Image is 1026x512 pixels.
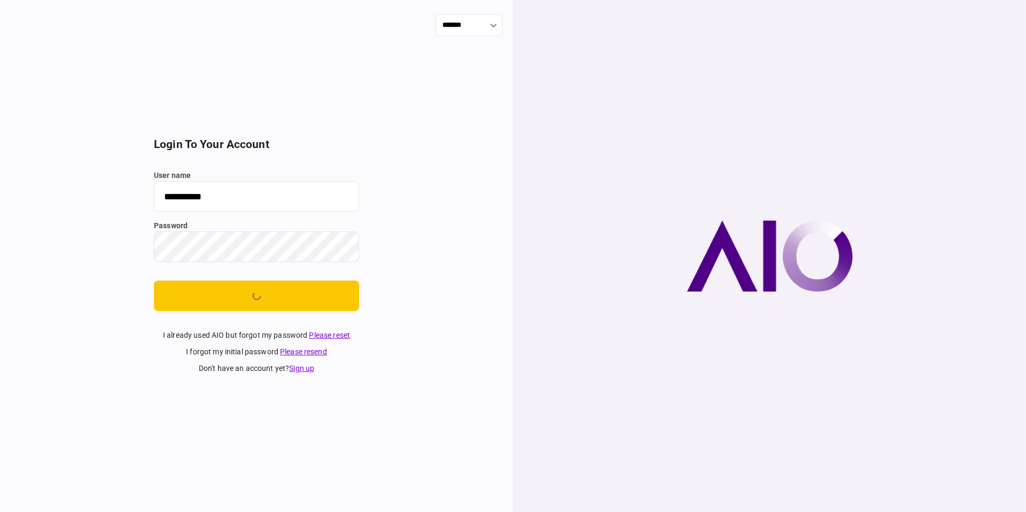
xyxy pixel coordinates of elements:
a: Sign up [289,364,314,373]
a: Please resend [280,347,327,356]
h2: login to your account [154,138,359,151]
div: I forgot my initial password [154,346,359,358]
input: user name [154,181,359,212]
input: show language options [436,14,502,36]
button: login [154,281,359,311]
a: Please reset [309,331,350,339]
label: password [154,220,359,231]
input: password [154,231,359,262]
div: don't have an account yet ? [154,363,359,374]
div: I already used AIO but forgot my password [154,330,359,341]
label: user name [154,170,359,181]
img: AIO company logo [687,220,853,292]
